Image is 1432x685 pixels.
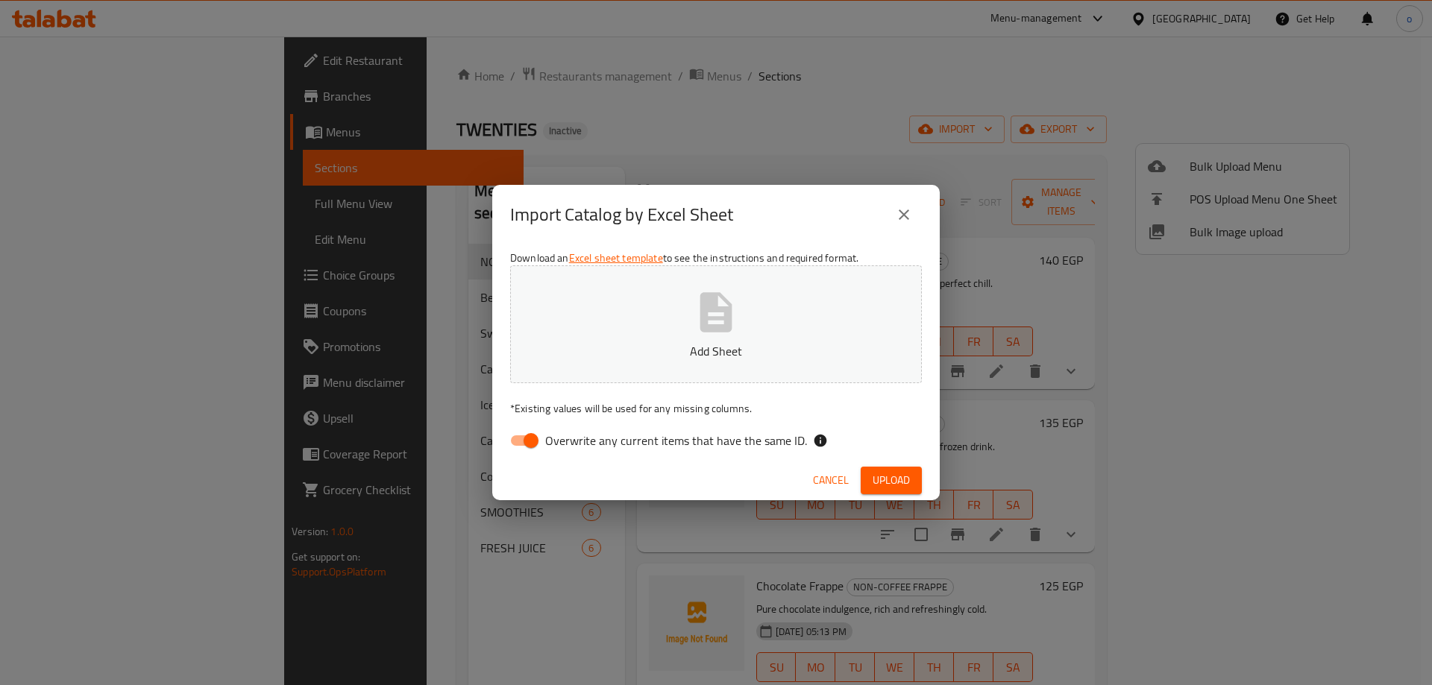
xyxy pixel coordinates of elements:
button: Cancel [807,467,855,494]
p: Add Sheet [533,342,899,360]
div: Download an to see the instructions and required format. [492,244,940,461]
span: Cancel [813,471,849,490]
p: Existing values will be used for any missing columns. [510,401,922,416]
span: Upload [873,471,910,490]
button: Add Sheet [510,265,922,383]
button: Upload [861,467,922,494]
span: Overwrite any current items that have the same ID. [545,432,807,449]
svg: If the overwrite option isn't selected, then the items that match an existing ID will be ignored ... [813,433,828,448]
button: close [886,197,922,233]
h2: Import Catalog by Excel Sheet [510,203,733,227]
a: Excel sheet template [569,248,663,268]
